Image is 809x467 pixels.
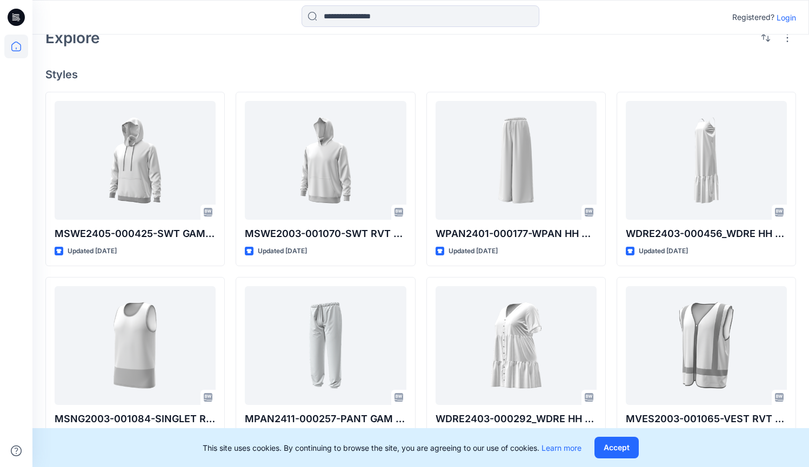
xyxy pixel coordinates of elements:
[203,442,581,454] p: This site uses cookies. By continuing to browse the site, you are agreeing to our use of cookies.
[245,226,406,241] p: MSWE2003-001070-SWT RVT LS HIVIS PULLOVER HOOD
[541,443,581,452] a: Learn more
[639,246,688,257] p: Updated [DATE]
[436,411,597,427] p: WDRE2403-000292_WDRE HH PS BTN THRU MINI
[594,437,639,458] button: Accept
[245,286,406,405] a: MPAN2411-000257-PANT GAM TRACK CUFF GRAPHIC
[55,411,216,427] p: MSNG2003-001084-SINGLET RVT SS FLURO COMP PS
[55,226,216,241] p: MSWE2405-000425-SWT GAM HOOD EMBROIDERY
[436,286,597,405] a: WDRE2403-000292_WDRE HH PS BTN THRU MINI
[626,286,787,405] a: MVES2003-001065-VEST RVT HIGH VIS REFLECTIVE
[732,11,774,24] p: Registered?
[68,246,117,257] p: Updated [DATE]
[449,246,498,257] p: Updated [DATE]
[777,12,796,23] p: Login
[55,101,216,220] a: MSWE2405-000425-SWT GAM HOOD EMBROIDERY
[245,101,406,220] a: MSWE2003-001070-SWT RVT LS HIVIS PULLOVER HOOD
[55,286,216,405] a: MSNG2003-001084-SINGLET RVT SS FLURO COMP PS
[626,226,787,241] p: WDRE2403-000456_WDRE HH SL SQ NK 1 TIER MAXI
[626,101,787,220] a: WDRE2403-000456_WDRE HH SL SQ NK 1 TIER MAXI
[258,246,307,257] p: Updated [DATE]
[245,411,406,427] p: MPAN2411-000257-PANT GAM TRACK CUFF GRAPHIC
[45,29,100,46] h2: Explore
[45,68,796,81] h4: Styles
[436,101,597,220] a: WPAN2401-000177-WPAN HH DRAWSTRING PANT
[436,226,597,241] p: WPAN2401-000177-WPAN HH DRAWSTRING PANT
[626,411,787,427] p: MVES2003-001065-VEST RVT HIGH VIS REFLECTIVE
